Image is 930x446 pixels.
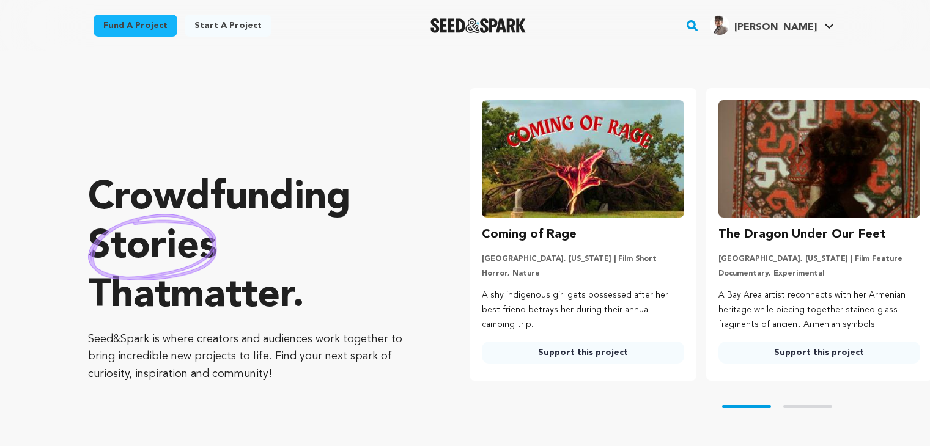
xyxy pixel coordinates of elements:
a: Support this project [482,342,684,364]
a: Seed&Spark Homepage [430,18,526,33]
a: Start a project [185,15,271,37]
p: [GEOGRAPHIC_DATA], [US_STATE] | Film Feature [718,254,920,264]
img: Seed&Spark Logo Dark Mode [430,18,526,33]
a: Niladri S.'s Profile [707,13,836,35]
img: 496ea2a300aa1bdf.jpg [710,15,729,35]
h3: Coming of Rage [482,225,577,244]
span: Niladri S.'s Profile [707,13,836,38]
img: hand sketched image [88,214,217,280]
div: Niladri S.'s Profile [710,15,817,35]
p: A Bay Area artist reconnects with her Armenian heritage while piecing together stained glass frag... [718,288,920,332]
p: Crowdfunding that . [88,174,421,321]
a: Fund a project [94,15,177,37]
img: Coming of Rage image [482,100,684,218]
p: Documentary, Experimental [718,269,920,279]
p: A shy indigenous girl gets possessed after her best friend betrays her during their annual campin... [482,288,684,332]
p: [GEOGRAPHIC_DATA], [US_STATE] | Film Short [482,254,684,264]
h3: The Dragon Under Our Feet [718,225,886,244]
p: Horror, Nature [482,269,684,279]
span: matter [171,277,292,316]
img: The Dragon Under Our Feet image [718,100,920,218]
p: Seed&Spark is where creators and audiences work together to bring incredible new projects to life... [88,331,421,383]
span: [PERSON_NAME] [734,23,817,32]
a: Support this project [718,342,920,364]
